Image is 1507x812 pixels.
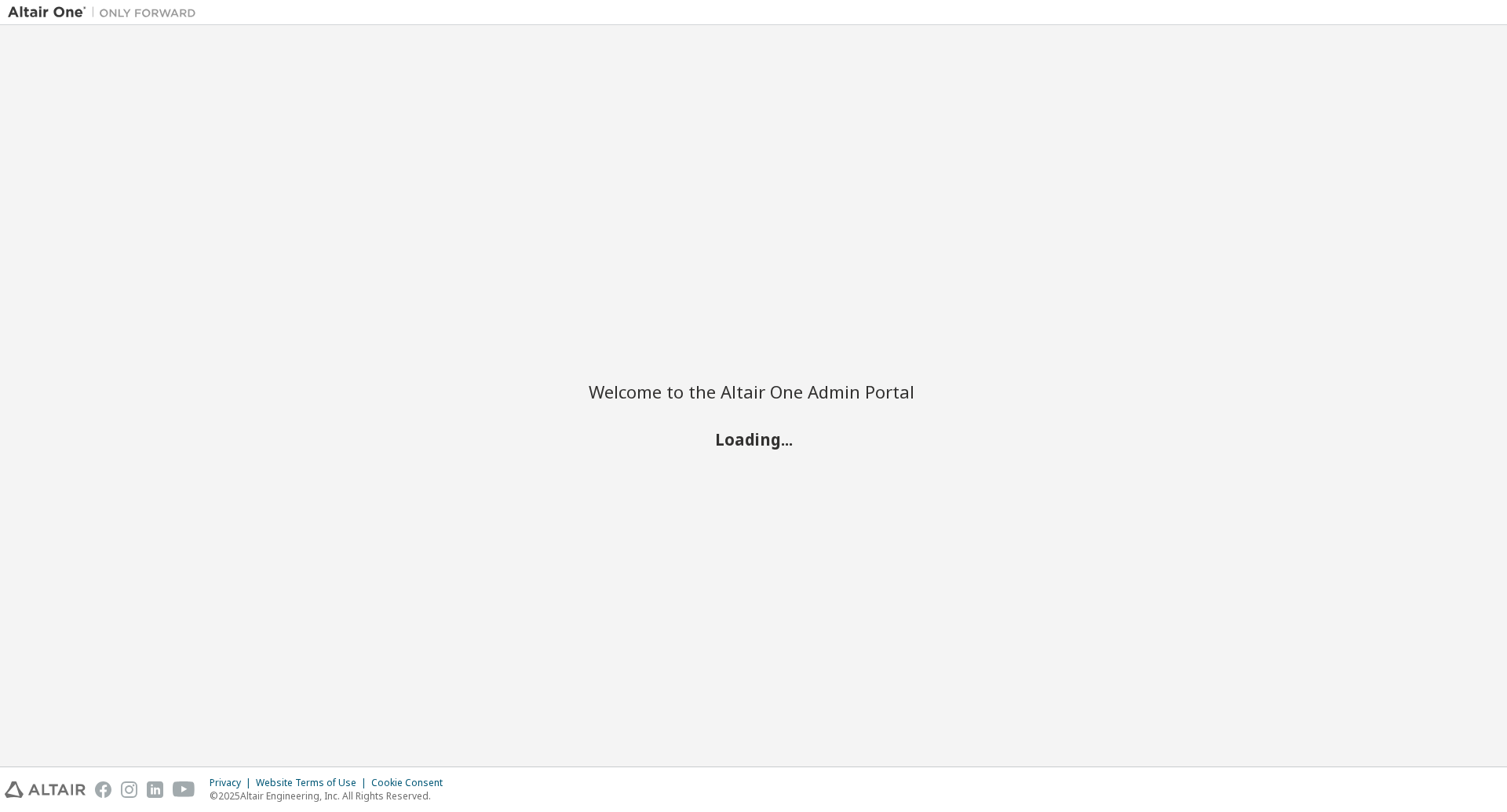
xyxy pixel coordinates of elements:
div: Cookie Consent [371,777,452,789]
p: © 2025 Altair Engineering, Inc. All Rights Reserved. [210,789,452,803]
img: Altair One [8,5,204,20]
h2: Loading... [589,428,918,449]
div: Website Terms of Use [256,777,371,789]
div: Privacy [210,777,256,789]
img: youtube.svg [173,781,195,798]
img: linkedin.svg [147,781,163,798]
img: altair_logo.svg [5,781,86,798]
h2: Welcome to the Altair One Admin Portal [589,381,918,402]
img: facebook.svg [95,781,111,798]
img: instagram.svg [121,781,137,798]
